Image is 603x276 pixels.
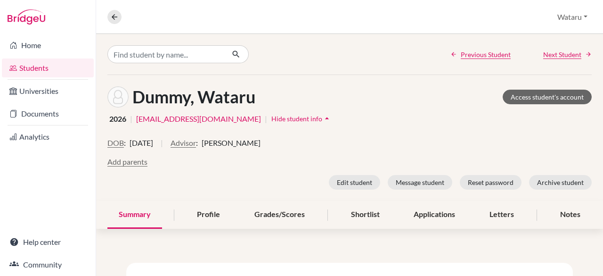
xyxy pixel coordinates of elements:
button: Edit student [329,175,380,190]
div: Applications [402,201,466,229]
a: Help center [2,233,94,251]
span: Next Student [543,50,581,59]
i: arrow_drop_up [322,114,332,123]
a: Access student's account [503,90,592,104]
button: Hide student infoarrow_drop_up [271,111,332,126]
a: Previous Student [450,50,511,59]
div: Letters [478,201,525,229]
button: Reset password [460,175,522,190]
button: Advisor [171,137,196,149]
span: Previous Student [461,50,511,59]
span: : [196,137,198,149]
a: Students [2,59,94,77]
span: : [124,137,126,149]
button: Wataru [553,8,592,26]
a: [EMAIL_ADDRESS][DOMAIN_NAME] [136,113,261,125]
button: Message student [388,175,452,190]
div: Shortlist [340,201,391,229]
span: Hide student info [271,115,322,123]
span: [PERSON_NAME] [202,137,261,149]
span: [DATE] [130,137,153,149]
a: Documents [2,104,94,123]
a: Home [2,36,94,55]
button: Archive student [529,175,592,190]
span: 2026 [109,113,126,125]
div: Profile [186,201,231,229]
img: Wataru Dummy's avatar [107,86,129,108]
button: Add parents [107,156,147,167]
h1: Dummy, Wataru [132,87,255,107]
a: Analytics [2,127,94,146]
img: Bridge-U [8,9,45,25]
div: Grades/Scores [243,201,316,229]
div: Notes [549,201,592,229]
div: Summary [107,201,162,229]
span: | [130,113,132,125]
span: | [265,113,267,125]
input: Find student by name... [107,45,224,63]
span: | [161,137,163,156]
button: DOB [107,137,124,149]
a: Next Student [543,50,592,59]
a: Community [2,255,94,274]
a: Universities [2,82,94,100]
